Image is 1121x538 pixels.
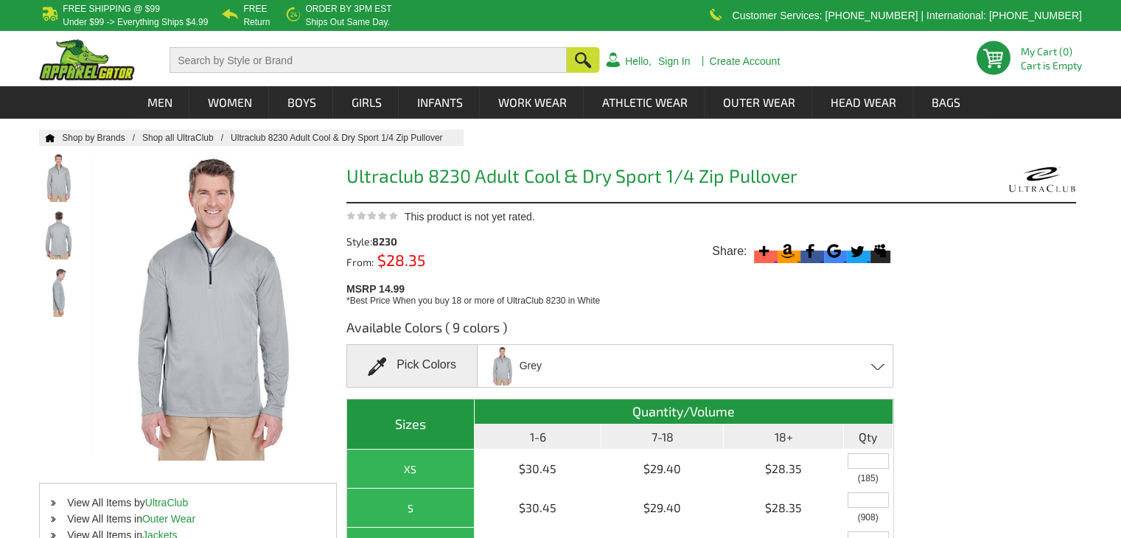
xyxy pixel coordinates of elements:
td: $28.35 [724,489,843,528]
span: 8230 [372,235,397,248]
a: Athletic Wear [584,86,704,119]
a: Girls [334,86,398,119]
a: Hello, [625,56,652,66]
td: $30.45 [475,489,602,528]
li: View All Items by [40,495,336,511]
input: Search by Style or Brand [170,47,567,73]
th: Quantity/Volume [475,399,893,425]
th: Qty [844,425,893,450]
th: 1-6 [475,425,602,450]
div: MSRP 14.99 [346,279,899,307]
a: Shop all UltraClub [142,133,231,143]
a: UltraClub [145,497,188,509]
a: Work Wear [481,86,583,119]
img: Ultraclub 8230 Adult Cool & Dry Sport 1/4 Zip Pullover [39,268,78,317]
td: $29.40 [601,489,724,528]
th: XS [347,450,475,489]
a: Sign In [658,56,691,66]
a: Bags [914,86,977,119]
p: under $99 -> everything ships $4.99 [63,18,208,27]
svg: Twitter [847,241,867,261]
td: $28.35 [724,450,843,489]
a: Home [39,133,55,142]
th: 18+ [724,425,843,450]
li: My Cart (0) [1021,46,1076,57]
div: Pick Colors [346,344,478,388]
span: Inventory [858,513,879,522]
span: Grey [520,353,542,379]
img: This product is not yet rated. [346,211,398,220]
img: Ultraclub 8230 Adult Cool & Dry Sport 1/4 Zip Pullover [39,211,78,259]
svg: Amazon [778,241,797,261]
svg: Facebook [800,241,820,261]
span: $28.35 [374,251,425,269]
a: Women [190,86,268,119]
svg: Myspace [870,241,890,261]
img: Ultraclub 8230 Adult Cool & Dry Sport 1/4 Zip Pullover [39,153,78,202]
td: $29.40 [601,450,724,489]
th: Sizes [347,399,475,450]
span: Share: [712,244,747,259]
p: ships out same day. [305,18,391,27]
svg: Google Bookmark [824,241,844,261]
p: Return [243,18,270,27]
div: Style: [346,237,484,247]
img: UltraClub [1007,161,1076,198]
a: Outer Wear [705,86,811,119]
td: $30.45 [475,450,602,489]
a: Men [130,86,189,119]
th: S [347,489,475,528]
b: Order by 3PM EST [305,4,391,14]
th: 7-18 [601,425,724,450]
span: Inventory [858,474,879,483]
img: ultraclub_8230_grey.jpg [486,346,517,385]
a: Shop by Brands [62,133,142,143]
span: *Best Price When you buy 18 or more of UltraClub 8230 in White [346,296,600,306]
span: Cart is Empty [1021,60,1082,71]
span: This product is not yet rated. [405,211,535,223]
a: Create Account [709,56,780,66]
svg: More [754,241,774,261]
a: Ultraclub 8230 Adult Cool & Dry Sport 1/4 Zip Pullover [231,133,457,143]
h1: Ultraclub 8230 Adult Cool & Dry Sport 1/4 Zip Pullover [346,167,894,189]
a: Head Wear [813,86,912,119]
b: Free [243,4,267,14]
li: View All Items in [40,511,336,527]
h3: Available Colors ( 9 colors ) [346,318,894,344]
a: Boys [270,86,332,119]
a: Infants [399,86,479,119]
p: Customer Services: [PHONE_NUMBER] | International: [PHONE_NUMBER] [732,11,1081,20]
b: Free Shipping @ $99 [63,4,160,14]
div: From: [346,254,484,268]
a: Outer Wear [142,513,195,525]
img: ApparelGator [39,39,135,80]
